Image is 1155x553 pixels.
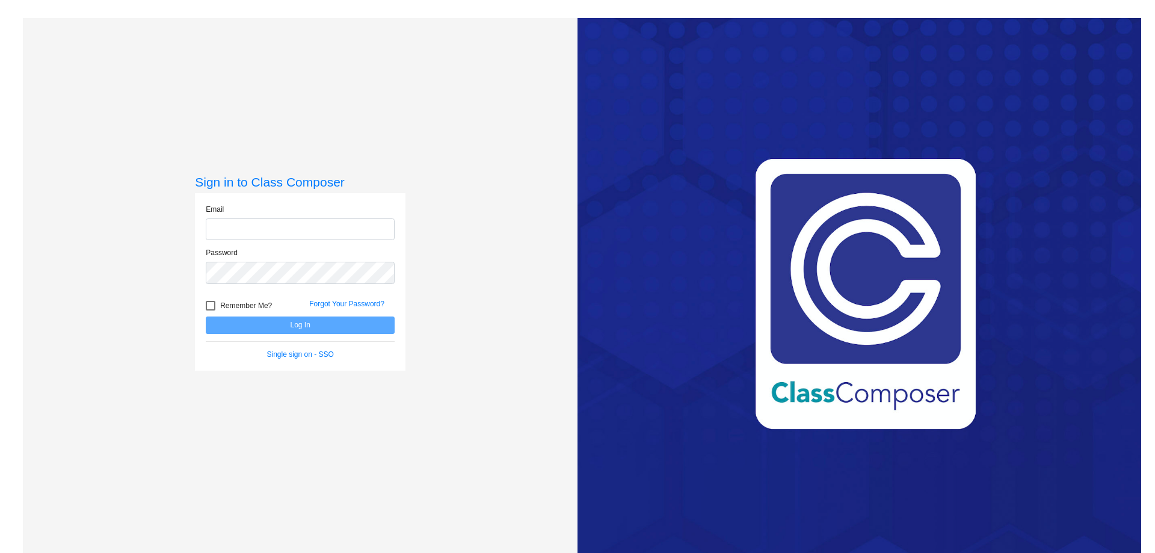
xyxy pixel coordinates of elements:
[220,298,272,313] span: Remember Me?
[206,247,238,258] label: Password
[267,350,334,359] a: Single sign on - SSO
[206,204,224,215] label: Email
[206,317,395,334] button: Log In
[309,300,384,308] a: Forgot Your Password?
[195,175,405,190] h3: Sign in to Class Composer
